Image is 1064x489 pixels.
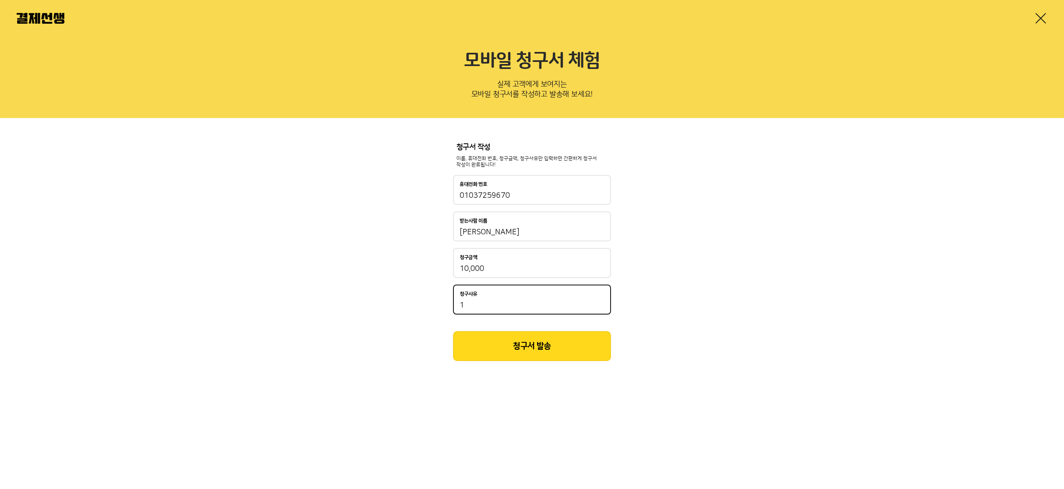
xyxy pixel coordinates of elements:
input: 받는사람 이름 [460,227,604,237]
p: 이름, 휴대전화 번호, 청구금액, 청구사유만 입력하면 간편하게 청구서 작성이 완료됩니다! [456,155,608,169]
p: 휴대전화 번호 [460,182,488,187]
p: 청구서 작성 [456,143,608,152]
p: 청구금액 [460,255,478,260]
img: 결제선생 [17,13,64,24]
p: 받는사람 이름 [460,218,488,224]
input: 청구사유 [460,300,604,310]
input: 휴대전화 번호 [460,191,604,201]
h2: 모바일 청구서 체험 [17,50,1047,72]
input: 청구금액 [460,264,604,274]
p: 실제 고객에게 보여지는 모바일 청구서를 작성하고 발송해 보세요! [17,77,1047,105]
button: 청구서 발송 [453,331,611,361]
p: 청구사유 [460,291,478,297]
